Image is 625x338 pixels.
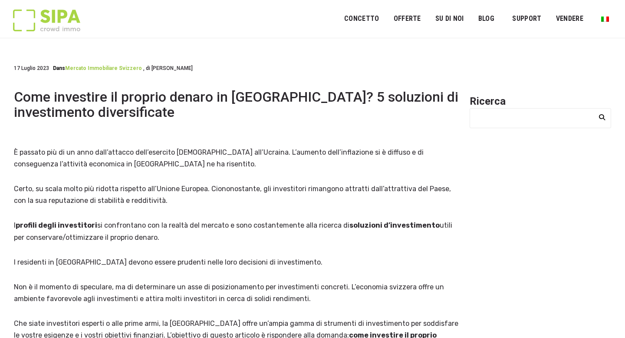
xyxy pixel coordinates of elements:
div: 17 Luglio 2023 [14,64,193,72]
span: Non è il momento di speculare, ma di determinare un asse di posizionamento per investimenti concr... [14,283,444,303]
a: Passa a [595,10,615,27]
h2: Ricerca [470,95,611,108]
nav: Menu principale [344,8,612,30]
b: profili degli investitori [16,221,97,229]
a: Blog [473,9,500,29]
img: Italiano [601,17,609,22]
span: , di [PERSON_NAME] [143,65,193,71]
span: È passato più di un anno dall’attacco dell’esercito [DEMOGRAPHIC_DATA] all’Ucraina. L’aumento del... [14,148,424,168]
span: I si confrontano con la realtà del mercato e sono costantemente alla ricerca di utili per conserv... [14,221,452,241]
a: SU DI NOI [430,9,470,29]
span: Dans [53,65,65,71]
a: SUPPORT [507,9,547,29]
span: Certo, su scala molto più ridotta rispetto all’Unione Europea. Ciononostante, gli investitori rim... [14,185,451,205]
a: CONCETTO [339,9,385,29]
img: Logo [13,10,80,31]
b: soluzioni d’investimento [349,221,440,229]
h1: Come investire il proprio denaro in [GEOGRAPHIC_DATA]? 5 soluzioni di investimento diversificate [14,89,459,120]
a: offerte [388,9,426,29]
a: Mercato immobiliare svizzero [65,65,142,71]
a: VENDERE [550,9,589,29]
span: I residenti in [GEOGRAPHIC_DATA] devono essere prudenti nelle loro decisioni di investimento. [14,258,322,266]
